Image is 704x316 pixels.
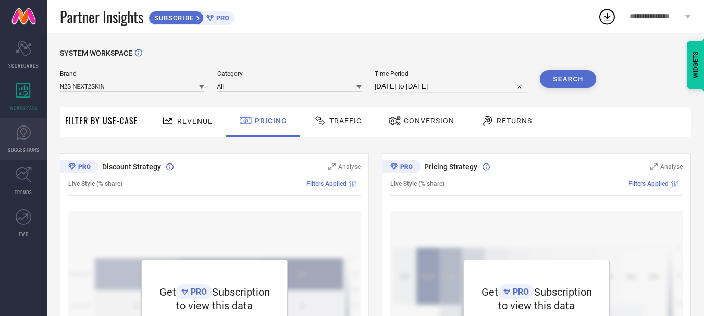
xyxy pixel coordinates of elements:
[390,180,444,187] span: Live Style (% share)
[338,163,361,170] span: Analyse
[404,117,454,125] span: Conversion
[375,70,527,78] span: Time Period
[598,7,616,26] div: Open download list
[534,286,592,298] span: Subscription
[149,8,234,25] a: SUBSCRIBEPRO
[60,70,204,78] span: Brand
[8,61,39,69] span: SCORECARDS
[177,117,213,125] span: Revenue
[375,80,527,93] input: Select time period
[159,286,176,298] span: Get
[176,299,253,312] span: to view this data
[19,230,29,238] span: FWD
[102,162,161,171] span: Discount Strategy
[149,14,196,22] span: SUBSCRIBE
[329,117,362,125] span: Traffic
[60,160,98,175] div: Premium
[9,104,38,111] span: WORKSPACE
[424,162,477,171] span: Pricing Strategy
[60,6,143,28] span: Partner Insights
[8,146,40,154] span: SUGGESTIONS
[359,180,361,187] span: |
[68,180,122,187] span: Live Style (% share)
[255,117,287,125] span: Pricing
[497,117,532,125] span: Returns
[650,163,658,170] svg: Zoom
[212,286,270,298] span: Subscription
[306,180,347,187] span: Filters Applied
[660,163,683,170] span: Analyse
[540,70,596,88] button: Search
[498,299,575,312] span: to view this data
[60,49,132,57] span: SYSTEM WORKSPACE
[188,287,207,297] span: PRO
[510,287,529,297] span: PRO
[681,180,683,187] span: |
[214,14,229,22] span: PRO
[65,115,138,127] span: Filter By Use-Case
[15,188,32,196] span: TRENDS
[481,286,498,298] span: Get
[217,70,362,78] span: Category
[382,160,421,175] div: Premium
[328,163,336,170] svg: Zoom
[628,180,669,187] span: Filters Applied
